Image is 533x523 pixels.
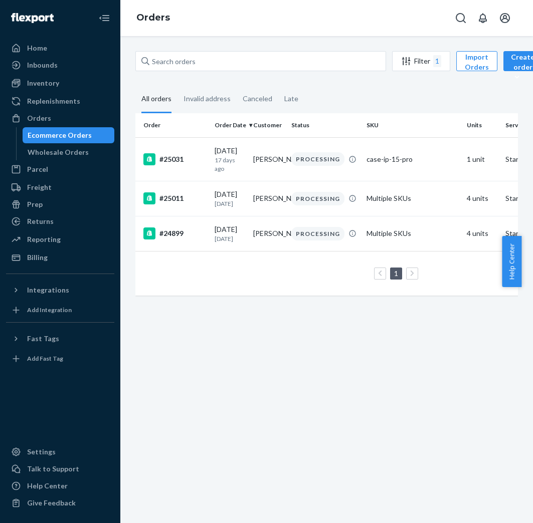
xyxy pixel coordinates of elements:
a: Prep [6,196,114,212]
a: Add Integration [6,302,114,318]
div: Parcel [27,164,48,174]
div: Invalid address [184,86,231,112]
div: [DATE] [215,224,245,243]
div: Replenishments [27,96,80,106]
div: Inventory [27,78,59,88]
a: Help Center [6,478,114,494]
div: case-ip-15-pro [367,154,459,164]
button: Filter [392,51,450,71]
button: Give Feedback [6,495,114,511]
a: Settings [6,444,114,460]
div: Late [284,86,298,112]
button: Integrations [6,282,114,298]
div: Settings [27,447,56,457]
button: Open account menu [495,8,515,28]
div: Talk to Support [27,464,79,474]
div: Fast Tags [27,334,59,344]
div: Home [27,43,47,53]
div: Orders [27,113,51,123]
div: Help Center [27,481,68,491]
div: Canceled [243,86,272,112]
div: PROCESSING [291,192,344,205]
button: Fast Tags [6,331,114,347]
a: Orders [136,12,170,23]
div: Wholesale Orders [28,147,89,157]
a: Inbounds [6,57,114,73]
a: Home [6,40,114,56]
p: 17 days ago [215,156,245,173]
a: Page 1 is your current page [392,269,400,278]
div: Integrations [27,285,69,295]
td: [PERSON_NAME] [249,216,288,251]
div: Freight [27,182,52,192]
div: PROCESSING [291,152,344,166]
a: Billing [6,249,114,266]
div: Filter [393,55,450,67]
th: SKU [363,113,463,137]
th: Units [463,113,501,137]
div: All orders [141,86,171,113]
th: Order [135,113,211,137]
div: Give Feedback [27,498,76,508]
button: Open notifications [473,8,493,28]
td: 4 units [463,216,501,251]
th: Status [287,113,363,137]
div: Add Integration [27,306,72,314]
td: Multiple SKUs [363,216,463,251]
div: PROCESSING [291,227,344,240]
a: Parcel [6,161,114,177]
div: #25031 [143,153,207,165]
div: Reporting [27,234,61,244]
td: 1 unit [463,137,501,181]
button: Close Navigation [94,8,114,28]
button: Help Center [502,236,521,287]
p: [DATE] [215,234,245,243]
a: Add Fast Tag [6,351,114,367]
a: Freight [6,179,114,195]
td: Multiple SKUs [363,181,463,216]
a: Wholesale Orders [23,144,115,160]
div: Add Fast Tag [27,354,63,363]
a: Returns [6,213,114,229]
div: Inbounds [27,60,58,70]
div: Customer [253,121,284,129]
a: Ecommerce Orders [23,127,115,143]
input: Search orders [135,51,386,71]
button: Import Orders [456,51,497,71]
p: [DATE] [215,199,245,208]
td: 4 units [463,181,501,216]
div: Prep [27,199,43,209]
div: #24899 [143,227,207,239]
button: Open Search Box [451,8,471,28]
div: Ecommerce Orders [28,130,92,140]
ol: breadcrumbs [128,4,178,33]
td: [PERSON_NAME] [249,181,288,216]
a: Orders [6,110,114,126]
div: Returns [27,216,54,226]
div: #25011 [143,192,207,204]
div: 1 [433,55,441,67]
a: Talk to Support [6,461,114,477]
img: Flexport logo [11,13,54,23]
td: [PERSON_NAME] [249,137,288,181]
div: [DATE] [215,146,245,173]
th: Order Date [211,113,249,137]
a: Reporting [6,231,114,247]
a: Replenishments [6,93,114,109]
div: Billing [27,252,48,263]
div: [DATE] [215,189,245,208]
a: Inventory [6,75,114,91]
